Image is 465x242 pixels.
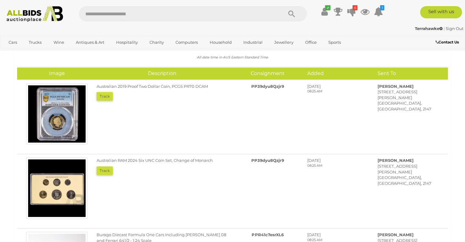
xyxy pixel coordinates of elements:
div: [STREET_ADDRESS][PERSON_NAME] [GEOGRAPHIC_DATA], [GEOGRAPHIC_DATA], 2147 [373,84,443,112]
a: Antiques & Art [72,37,108,47]
button: Track [97,92,113,101]
i: 6 [352,5,357,10]
span: Description [148,70,176,76]
span: Added [307,70,324,76]
span: [DATE] [307,232,321,237]
p: 08:25 AM [307,89,368,94]
b: [PERSON_NAME] [378,84,414,89]
span: Australian 2019 Proof Two Dollar Coin, PCGS PR70 DCAM [97,84,208,89]
span: [DATE] [307,158,321,163]
a: Jewellery [270,37,297,47]
span: Australian RAM 2024 Six UNC Coin Set, Change of Monarch [97,158,213,163]
a: Cars [5,37,21,47]
span: | [444,26,445,31]
a: [GEOGRAPHIC_DATA] [5,47,56,58]
a: Computers [172,37,202,47]
a: 1 [374,6,383,17]
a: Terrahawke [415,26,444,31]
a: Industrial [239,37,267,47]
div: [STREET_ADDRESS][PERSON_NAME] [GEOGRAPHIC_DATA], [GEOGRAPHIC_DATA], 2147 [373,158,443,186]
b: [PERSON_NAME] [378,232,414,237]
span: Sent To [378,70,396,76]
i: 1 [380,5,384,10]
b: PP39dyu8Qzjr9 [251,84,284,89]
span: [DATE] [307,84,321,89]
a: Sell with us [420,6,462,18]
a: ✔ [320,6,329,17]
b: PPR41c7esrXL6 [252,232,283,237]
span: Consignment [251,70,285,76]
a: Office [301,37,321,47]
a: Wine [50,37,68,47]
i: All date time in AUS Eastern Standard Time [197,55,268,59]
strong: Terrahawke [415,26,443,31]
a: Sign Out [446,26,463,31]
a: Household [206,37,236,47]
a: Trucks [25,37,46,47]
img: Allbids.com.au [3,6,66,22]
a: Contact Us [436,39,460,46]
button: Track [97,166,113,175]
span: Image [49,70,65,76]
b: Contact Us [436,40,459,44]
b: PP39dyu8Qzjr9 [251,158,284,163]
p: 08:25 AM [307,163,368,168]
a: Sports [324,37,345,47]
a: Hospitality [112,37,142,47]
a: 6 [347,6,356,17]
img: Australian RAM 2024 Six UNC Coin Set, Change of Monarch [26,158,87,219]
img: Australian 2019 Proof Two Dollar Coin, PCGS PR70 DCAM [26,84,87,145]
b: [PERSON_NAME] [378,158,414,163]
i: ✔ [325,5,330,10]
a: Charity [146,37,168,47]
button: Search [276,6,307,21]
